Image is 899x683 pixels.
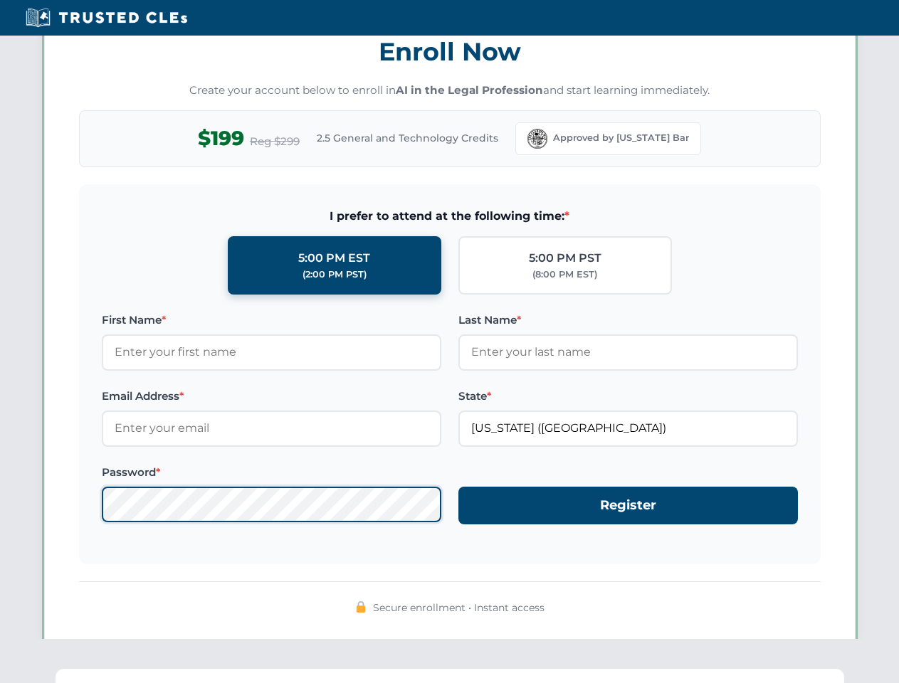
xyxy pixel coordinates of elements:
[303,268,367,282] div: (2:00 PM PST)
[355,601,367,613] img: 🔒
[373,600,545,615] span: Secure enrollment • Instant access
[317,130,498,146] span: 2.5 General and Technology Credits
[198,122,244,154] span: $199
[79,29,821,74] h3: Enroll Now
[553,131,689,145] span: Approved by [US_STATE] Bar
[458,312,798,329] label: Last Name
[458,388,798,405] label: State
[79,83,821,99] p: Create your account below to enroll in and start learning immediately.
[102,334,441,370] input: Enter your first name
[102,411,441,446] input: Enter your email
[532,268,597,282] div: (8:00 PM EST)
[102,464,441,481] label: Password
[102,312,441,329] label: First Name
[458,411,798,446] input: Florida (FL)
[458,487,798,524] button: Register
[102,207,798,226] span: I prefer to attend at the following time:
[396,83,543,97] strong: AI in the Legal Profession
[250,133,300,150] span: Reg $299
[21,7,191,28] img: Trusted CLEs
[529,249,601,268] div: 5:00 PM PST
[458,334,798,370] input: Enter your last name
[298,249,370,268] div: 5:00 PM EST
[527,129,547,149] img: Florida Bar
[102,388,441,405] label: Email Address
